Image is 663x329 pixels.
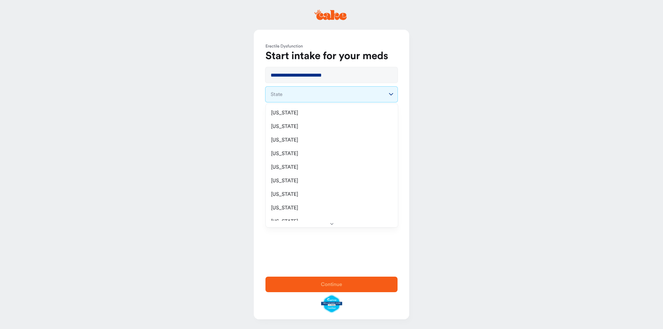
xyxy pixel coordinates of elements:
[271,137,298,143] span: [US_STATE]
[271,205,298,211] span: [US_STATE]
[271,178,298,184] span: [US_STATE]
[271,191,298,198] span: [US_STATE]
[271,151,298,157] span: [US_STATE]
[271,164,298,171] span: [US_STATE]
[271,110,298,116] span: [US_STATE]
[271,123,298,130] span: [US_STATE]
[271,218,298,225] span: [US_STATE]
